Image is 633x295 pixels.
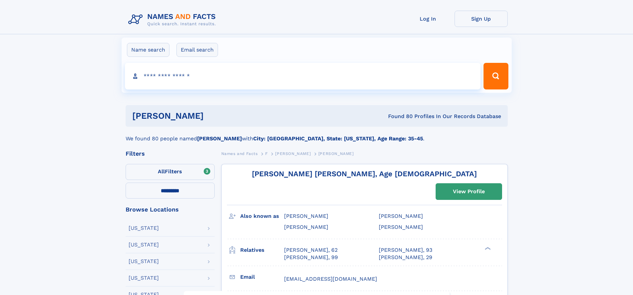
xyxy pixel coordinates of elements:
a: Log In [401,11,455,27]
div: View Profile [453,184,485,199]
h1: [PERSON_NAME] [132,112,296,120]
div: Filters [126,151,215,157]
img: Logo Names and Facts [126,11,221,29]
a: [PERSON_NAME], 93 [379,246,432,254]
a: [PERSON_NAME] [PERSON_NAME], Age [DEMOGRAPHIC_DATA] [252,170,477,178]
a: Sign Up [455,11,508,27]
b: [PERSON_NAME] [197,135,242,142]
a: [PERSON_NAME], 29 [379,254,432,261]
a: [PERSON_NAME] [275,149,311,158]
span: [PERSON_NAME] [275,151,311,156]
label: Email search [176,43,218,57]
div: [US_STATE] [129,242,159,247]
div: [US_STATE] [129,225,159,231]
a: View Profile [436,184,502,200]
h3: Also known as [240,211,284,222]
h3: Email [240,271,284,283]
span: [PERSON_NAME] [379,213,423,219]
b: City: [GEOGRAPHIC_DATA], State: [US_STATE], Age Range: 35-45 [253,135,423,142]
label: Name search [127,43,169,57]
span: [EMAIL_ADDRESS][DOMAIN_NAME] [284,276,377,282]
input: search input [125,63,481,89]
button: Search Button [483,63,508,89]
a: [PERSON_NAME], 99 [284,254,338,261]
div: Browse Locations [126,207,215,213]
a: Names and Facts [221,149,258,158]
span: F [265,151,268,156]
div: [US_STATE] [129,275,159,281]
span: [PERSON_NAME] [284,224,328,230]
a: [PERSON_NAME], 62 [284,246,338,254]
span: [PERSON_NAME] [318,151,354,156]
span: [PERSON_NAME] [379,224,423,230]
label: Filters [126,164,215,180]
div: [US_STATE] [129,259,159,264]
div: We found 80 people named with . [126,127,508,143]
span: [PERSON_NAME] [284,213,328,219]
h3: Relatives [240,244,284,256]
div: Found 80 Profiles In Our Records Database [296,113,501,120]
div: ❯ [483,246,491,250]
a: F [265,149,268,158]
span: All [158,168,165,175]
